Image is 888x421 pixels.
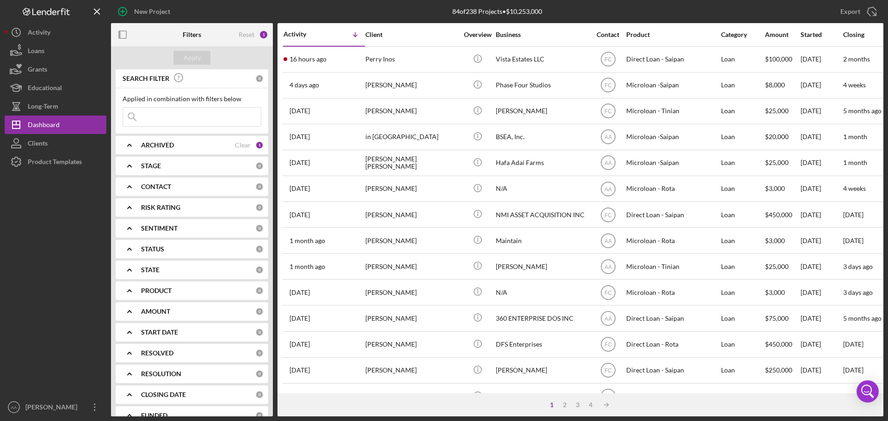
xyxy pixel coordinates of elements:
[604,367,612,374] text: FC
[28,60,47,81] div: Grants
[591,31,625,38] div: Contact
[111,2,179,21] button: New Project
[141,266,160,274] b: STATE
[365,73,458,98] div: [PERSON_NAME]
[290,159,310,166] time: 2025-08-14 05:40
[5,116,106,134] a: Dashboard
[255,287,264,295] div: 0
[5,79,106,97] button: Educational
[626,177,719,201] div: Microloan - Rota
[626,31,719,38] div: Product
[604,56,612,63] text: FC
[571,401,584,409] div: 3
[604,316,611,322] text: AA
[721,254,764,279] div: Loan
[604,160,611,166] text: AA
[183,31,201,38] b: Filters
[184,51,201,65] div: Apply
[801,384,842,409] div: [DATE]
[721,151,764,175] div: Loan
[290,211,310,219] time: 2025-07-31 05:31
[801,125,842,149] div: [DATE]
[721,280,764,305] div: Loan
[843,133,867,140] time: 1 month
[496,384,588,409] div: Le Queen Printing Inc
[141,141,174,149] b: ARCHIVED
[765,254,800,279] div: $25,000
[365,306,458,330] div: [PERSON_NAME]
[255,162,264,170] div: 0
[626,73,719,98] div: Microloan -Saipan
[765,151,800,175] div: $25,000
[604,186,611,192] text: AA
[765,31,800,38] div: Amount
[496,31,588,38] div: Business
[255,245,264,253] div: 0
[721,358,764,383] div: Loan
[365,280,458,305] div: [PERSON_NAME]
[5,153,106,171] button: Product Templates
[290,341,310,348] time: 2025-07-03 00:59
[496,151,588,175] div: Hafa Adai Farms
[290,133,310,140] time: 2025-08-18 10:03
[604,82,612,89] text: FC
[801,228,842,253] div: [DATE]
[801,254,842,279] div: [DATE]
[23,398,83,419] div: [PERSON_NAME]
[365,99,458,123] div: [PERSON_NAME]
[843,55,870,63] time: 2 months
[604,108,612,115] text: FC
[11,405,17,410] text: AA
[496,73,588,98] div: Phase Four Studios
[5,134,106,153] button: Clients
[5,23,106,42] a: Activity
[584,401,597,409] div: 4
[496,332,588,357] div: DFS Enterprises
[801,280,842,305] div: [DATE]
[626,228,719,253] div: Microloan - Rota
[765,384,800,409] div: $400,000
[255,141,264,149] div: 1
[765,47,800,72] div: $100,000
[626,332,719,357] div: Direct Loan - Rota
[5,97,106,116] a: Long-Term
[141,308,170,315] b: AMOUNT
[290,289,310,296] time: 2025-07-08 03:09
[284,31,324,38] div: Activity
[801,73,842,98] div: [DATE]
[626,254,719,279] div: Microloan - Tinian
[290,107,310,115] time: 2025-08-19 03:54
[801,151,842,175] div: [DATE]
[255,349,264,357] div: 0
[141,204,180,211] b: RISK RATING
[173,51,210,65] button: Apply
[843,288,873,296] time: 3 days ago
[290,315,310,322] time: 2025-07-04 07:50
[452,8,542,15] div: 84 of 238 Projects • $10,253,000
[141,183,171,190] b: CONTACT
[255,203,264,212] div: 0
[857,380,879,403] div: Open Intercom Messenger
[365,202,458,227] div: [PERSON_NAME]
[604,134,611,140] text: AA
[365,125,458,149] div: in [GEOGRAPHIC_DATA]
[141,329,178,336] b: START DATE
[255,370,264,378] div: 0
[141,245,164,253] b: STATUS
[259,30,268,39] div: 1
[626,280,719,305] div: Microloan - Rota
[626,125,719,149] div: Microloan -Saipan
[626,47,719,72] div: Direct Loan - Saipan
[365,151,458,175] div: [PERSON_NAME] [PERSON_NAME]
[365,228,458,253] div: [PERSON_NAME]
[290,366,310,374] time: 2025-06-30 03:34
[255,307,264,316] div: 0
[765,358,800,383] div: $250,000
[28,134,48,155] div: Clients
[843,366,863,374] time: [DATE]
[604,238,611,244] text: AA
[721,31,764,38] div: Category
[28,42,44,62] div: Loans
[765,280,800,305] div: $3,000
